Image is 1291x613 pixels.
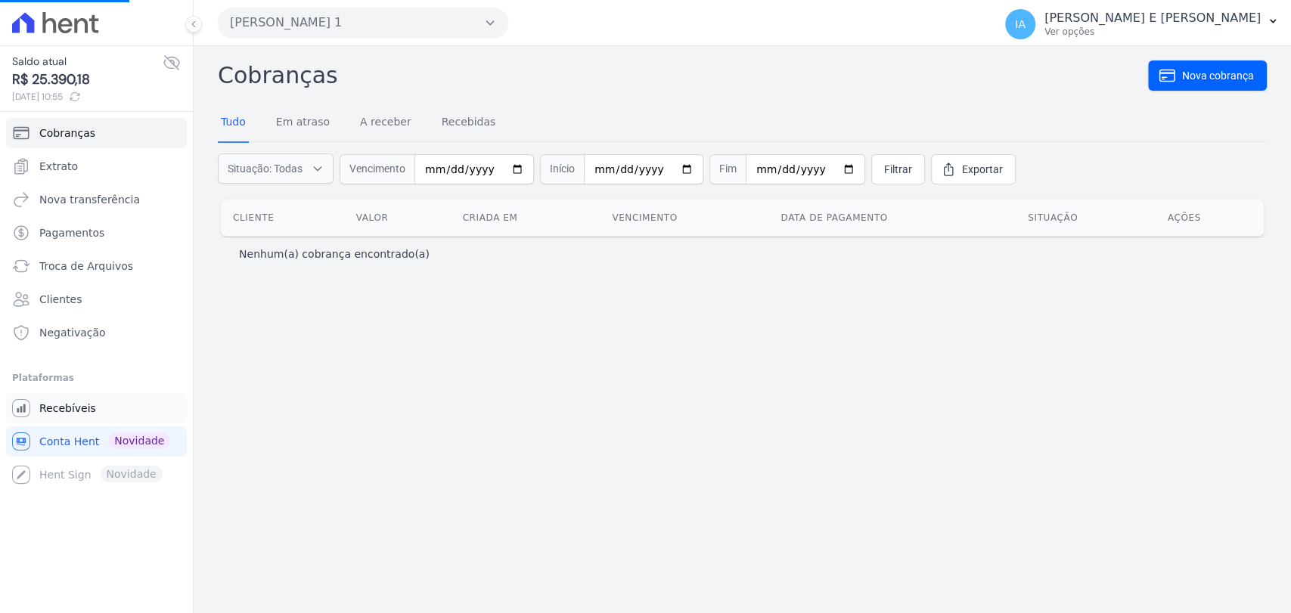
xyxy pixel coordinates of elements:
[12,70,163,90] span: R$ 25.390,18
[12,369,181,387] div: Plataformas
[39,125,95,141] span: Cobranças
[962,162,1003,177] span: Exportar
[993,3,1291,45] button: IA [PERSON_NAME] E [PERSON_NAME] Ver opções
[6,393,187,423] a: Recebíveis
[12,118,181,490] nav: Sidebar
[6,118,187,148] a: Cobranças
[39,434,99,449] span: Conta Hent
[1016,200,1156,236] th: Situação
[12,54,163,70] span: Saldo atual
[6,218,187,248] a: Pagamentos
[6,284,187,314] a: Clientes
[871,154,925,184] a: Filtrar
[1015,19,1026,29] span: IA
[6,426,187,457] a: Conta Hent Novidade
[39,192,140,207] span: Nova transferência
[39,292,82,307] span: Clientes
[709,154,746,184] span: Fim
[221,200,344,236] th: Cliente
[239,246,430,262] p: Nenhum(a) cobrança encontrado(a)
[1044,26,1261,38] p: Ver opções
[451,200,601,236] th: Criada em
[768,200,1016,236] th: Data de pagamento
[39,401,96,416] span: Recebíveis
[12,90,163,104] span: [DATE] 10:55
[439,104,499,143] a: Recebidas
[884,162,912,177] span: Filtrar
[1044,11,1261,26] p: [PERSON_NAME] E [PERSON_NAME]
[39,159,78,174] span: Extrato
[39,325,106,340] span: Negativação
[6,151,187,181] a: Extrato
[6,184,187,215] a: Nova transferência
[340,154,414,184] span: Vencimento
[357,104,414,143] a: A receber
[931,154,1016,184] a: Exportar
[344,200,451,236] th: Valor
[39,259,133,274] span: Troca de Arquivos
[218,153,334,184] button: Situação: Todas
[6,251,187,281] a: Troca de Arquivos
[218,58,1148,92] h2: Cobranças
[1182,68,1254,83] span: Nova cobrança
[108,432,170,449] span: Novidade
[1156,200,1264,236] th: Ações
[273,104,333,143] a: Em atraso
[228,161,303,176] span: Situação: Todas
[39,225,104,240] span: Pagamentos
[6,317,187,348] a: Negativação
[218,104,249,143] a: Tudo
[540,154,584,184] span: Início
[1148,60,1267,91] a: Nova cobrança
[600,200,768,236] th: Vencimento
[218,8,508,38] button: [PERSON_NAME] 1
